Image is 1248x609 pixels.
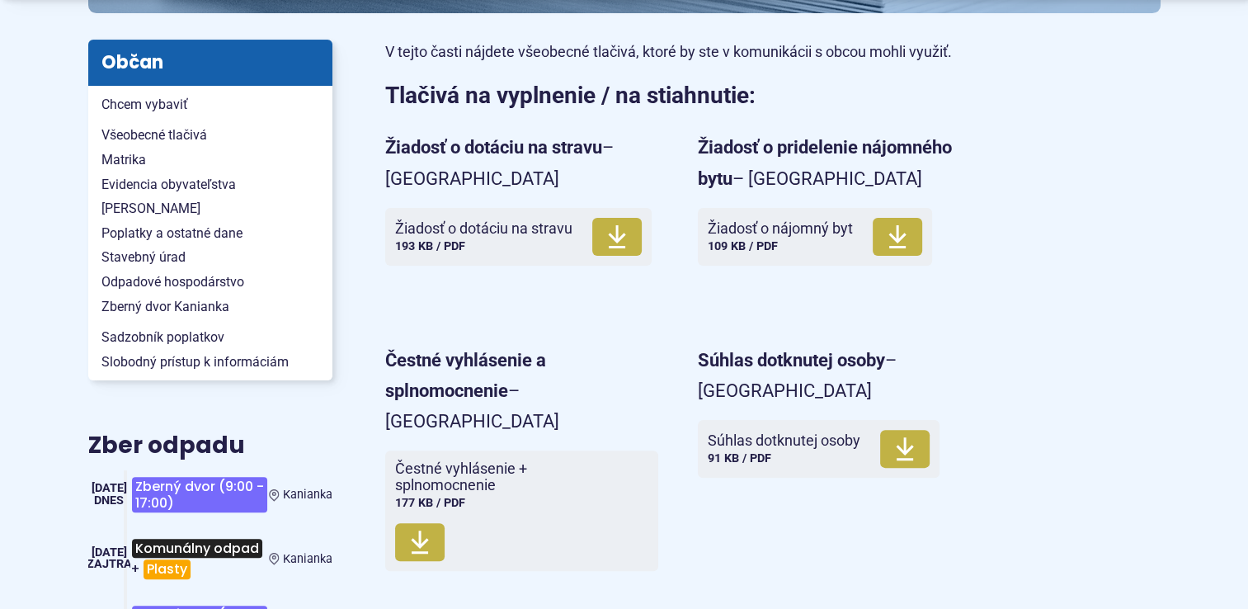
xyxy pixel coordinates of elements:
[101,245,319,270] span: Stavebný úrad
[130,532,269,585] h3: +
[88,325,332,350] a: Sadzobník poplatkov
[88,40,332,86] h3: Občan
[88,532,332,585] a: Komunálny odpad+Plasty Kanianka [DATE] Zajtra
[385,208,652,266] a: Žiadosť o dotáciu na stravu193 KB / PDF
[101,270,319,295] span: Odpadové hospodárstvo
[88,350,332,375] a: Slobodný prístup k informáciám
[101,295,319,319] span: Zberný dvor Kanianka
[101,92,319,117] span: Chcem vybaviť
[385,82,756,109] strong: Tlačivá na vyplnenie / na stiahnutie:
[698,350,885,371] strong: Súhlas dotknutej osoby
[101,123,319,148] span: Všeobecné tlačivá
[708,451,771,465] span: 91 KB / PDF
[88,470,332,519] a: Zberný dvor (9:00 - 17:00) Kanianka [DATE] Dnes
[385,350,546,401] strong: Čestné vyhlásenie a splnomocnenie
[385,137,602,158] strong: Žiadosť o dotáciu na stravu
[698,345,971,407] p: – [GEOGRAPHIC_DATA]
[708,239,778,253] span: 109 KB / PDF
[132,539,262,558] span: Komunálny odpad
[94,493,124,507] span: Dnes
[698,137,952,188] strong: Žiadosť o pridelenie nájomného bytu
[708,220,853,237] span: Žiadosť o nájomný byt
[88,196,332,221] a: [PERSON_NAME]
[385,345,658,437] p: – [GEOGRAPHIC_DATA]
[698,420,940,478] a: Súhlas dotknutej osoby91 KB / PDF
[88,92,332,117] a: Chcem vybaviť
[88,172,332,197] a: Evidencia obyvateľstva
[101,196,319,221] span: [PERSON_NAME]
[283,488,332,502] span: Kanianka
[101,350,319,375] span: Slobodný prístup k informáciám
[395,220,572,237] span: Žiadosť o dotáciu na stravu
[144,559,191,578] span: Plasty
[101,172,319,197] span: Evidencia obyvateľstva
[708,432,860,449] span: Súhlas dotknutej osoby
[88,123,332,148] a: Všeobecné tlačivá
[395,496,465,510] span: 177 KB / PDF
[385,40,971,65] p: V tejto časti nájdete všeobecné tlačivá, ktoré by ste v komunikácii s obcou mohli využiť.
[88,148,332,172] a: Matrika
[385,132,658,194] p: – [GEOGRAPHIC_DATA]
[88,433,332,459] h3: Zber odpadu
[101,148,319,172] span: Matrika
[88,245,332,270] a: Stavebný úrad
[92,545,127,559] span: [DATE]
[88,295,332,319] a: Zberný dvor Kanianka
[698,208,932,266] a: Žiadosť o nájomný byt109 KB / PDF
[395,239,465,253] span: 193 KB / PDF
[92,481,127,495] span: [DATE]
[385,451,658,570] a: Čestné vyhlásenie + splnomocnenie177 KB / PDF
[132,477,267,512] span: Zberný dvor (9:00 - 17:00)
[698,132,971,194] p: – [GEOGRAPHIC_DATA]
[283,552,332,566] span: Kanianka
[87,557,132,571] span: Zajtra
[395,460,629,493] span: Čestné vyhlásenie + splnomocnenie
[88,270,332,295] a: Odpadové hospodárstvo
[101,221,319,246] span: Poplatky a ostatné dane
[101,325,319,350] span: Sadzobník poplatkov
[88,221,332,246] a: Poplatky a ostatné dane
